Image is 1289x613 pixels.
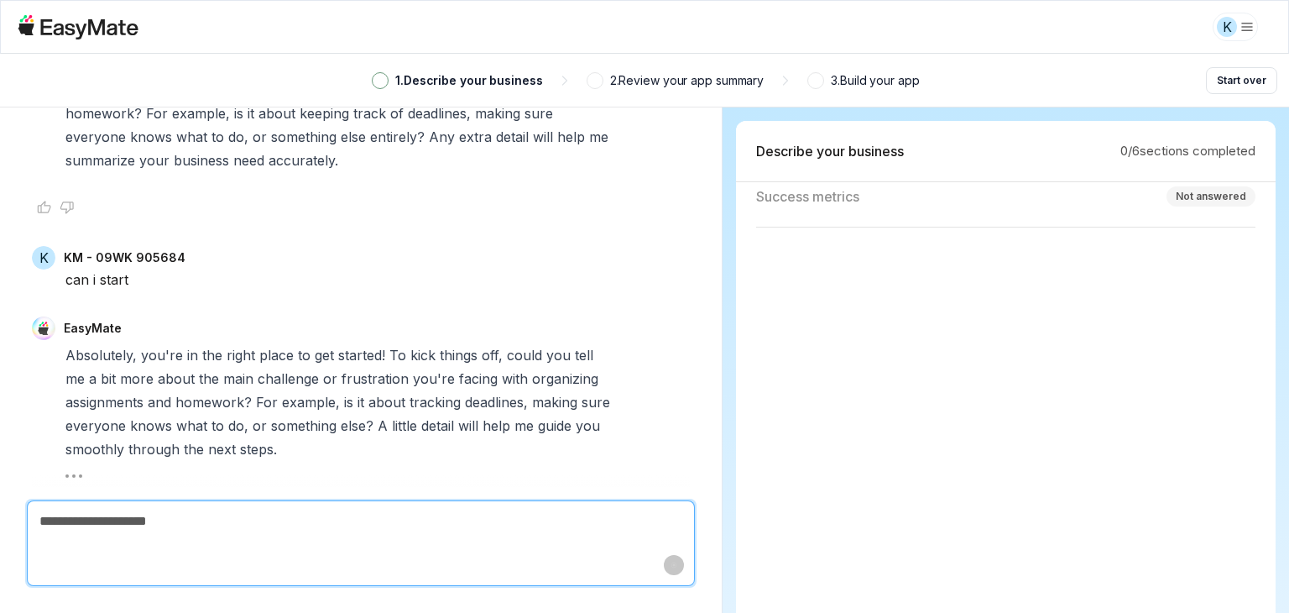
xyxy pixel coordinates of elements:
p: 2 . Review your app summary [610,71,765,90]
span: a [89,367,97,390]
span: keeping [300,102,349,125]
span: something [271,125,337,149]
span: making [532,390,577,414]
span: is [344,390,353,414]
span: help [483,414,510,437]
span: what [176,414,207,437]
span: get [315,343,334,367]
span: your [139,149,170,172]
span: K [32,246,55,270]
span: example, [172,102,230,125]
span: To [389,343,406,367]
p: 0 / 6 sections completed [1120,142,1255,161]
span: everyone [65,414,126,437]
span: A [378,414,388,437]
span: of [390,102,404,125]
span: something [271,414,337,437]
span: do, [228,414,248,437]
div: K [1217,17,1237,37]
span: frustration [342,367,409,390]
span: steps. [240,437,277,461]
span: the [199,367,219,390]
span: you [576,414,600,437]
span: me [589,125,608,149]
span: little [392,414,417,437]
span: you're [413,367,455,390]
span: about [158,367,195,390]
span: main [223,367,253,390]
span: help [557,125,585,149]
span: about [258,102,295,125]
span: assignments [65,390,144,414]
span: knows [130,125,172,149]
span: track [353,102,386,125]
span: facing [459,367,498,390]
span: could [507,343,542,367]
span: you [546,343,571,367]
span: through [128,437,180,461]
span: more [120,367,154,390]
span: to [298,343,311,367]
span: or [253,414,267,437]
span: Absolutely, [65,343,137,367]
span: detail [421,414,454,437]
span: the [202,343,222,367]
span: in [187,343,198,367]
span: me [514,414,534,437]
span: place [259,343,294,367]
span: example, [282,390,340,414]
span: need [233,149,264,172]
span: else [341,125,366,149]
span: For [256,390,278,414]
span: me [65,367,85,390]
span: sure [582,390,610,414]
p: Describe your business [756,141,904,161]
span: kick [410,343,436,367]
div: Not answered [1176,189,1246,204]
span: and [148,390,171,414]
span: Any [429,125,455,149]
div: can i start [65,270,611,290]
span: right [227,343,255,367]
p: 1 . Describe your business [395,71,543,90]
span: it [357,390,364,414]
span: organizing [532,367,598,390]
span: about [368,390,405,414]
span: knows [130,414,172,437]
span: will [458,414,478,437]
span: to [211,125,224,149]
span: detail [496,125,529,149]
span: tell [575,343,593,367]
span: you're [141,343,183,367]
span: deadlines, [465,390,528,414]
span: business [174,149,229,172]
span: For [146,102,168,125]
span: will [533,125,553,149]
span: to [211,414,224,437]
span: else? [341,414,373,437]
span: extra [459,125,492,149]
span: or [253,125,267,149]
span: homework? [65,102,142,125]
span: tracking [410,390,461,414]
span: deadlines, [408,102,471,125]
span: homework? [175,390,252,414]
span: with [502,367,528,390]
span: started! [338,343,385,367]
p: 3 . Build your app [831,71,919,90]
span: what [176,125,207,149]
span: guide [538,414,571,437]
p: KM - 09WK 905684 [64,249,185,266]
img: EasyMate Avatar [32,317,55,340]
span: sure [524,102,553,125]
span: accurately. [269,149,338,172]
span: everyone [65,125,126,149]
span: entirely? [370,125,425,149]
span: it [248,102,254,125]
button: Start over [1206,67,1277,94]
span: off, [482,343,503,367]
span: or [323,367,337,390]
span: things [440,343,478,367]
span: the [184,437,204,461]
span: smoothly [65,437,124,461]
